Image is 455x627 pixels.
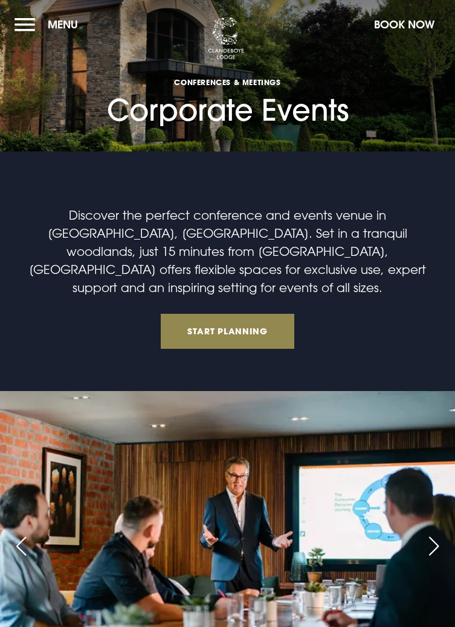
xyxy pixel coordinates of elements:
span: Discover the perfect conference and events venue in [GEOGRAPHIC_DATA], [GEOGRAPHIC_DATA]. Set in ... [29,208,426,294]
div: Previous slide [6,533,36,559]
img: Clandeboye Lodge [208,18,244,60]
div: Next slide [419,533,449,559]
span: Conferences & Meetings [107,77,349,87]
button: Book Now [368,11,440,37]
a: Start Planning [161,314,295,349]
span: Menu [48,18,78,31]
button: Menu [15,11,84,37]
